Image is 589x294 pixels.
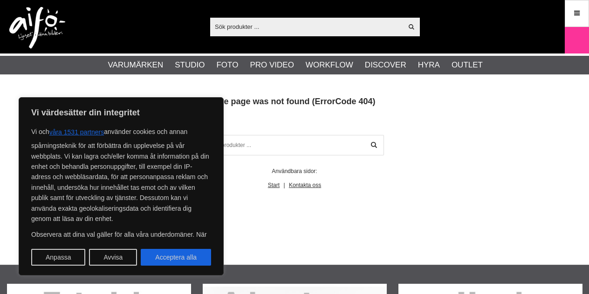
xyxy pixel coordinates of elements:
[31,249,85,266] button: Anpassa
[216,59,238,71] a: Foto
[418,59,440,71] a: Hyra
[268,182,280,188] a: Start
[108,59,164,71] a: Varumärken
[9,7,65,49] img: logo.png
[205,135,384,155] input: Sök produkter ...
[175,59,205,71] a: Studio
[141,249,211,266] button: Acceptera alla
[89,249,137,266] button: Avvisa
[363,135,384,155] a: Sök
[116,114,473,123] p: Page could not be found.
[49,124,104,140] button: våra 1531 partners
[19,97,224,275] div: Vi värdesätter din integritet
[289,182,321,188] a: Kontakta oss
[365,59,406,71] a: Discover
[31,107,211,118] p: Vi värdesätter din integritet
[31,229,211,292] p: Observera att dina val gäller för alla våra underdomäner. När du har gett ditt samtycke kommer en...
[452,59,483,71] a: Outlet
[272,168,317,174] span: Användbara sidor:
[210,20,403,33] input: Sök produkter ...
[31,124,211,224] p: Vi och använder cookies och annan spårningsteknik för att förbättra din upplevelse på vår webbpla...
[306,59,353,71] a: Workflow
[250,59,294,71] a: Pro Video
[116,96,473,107] h1: The page was not found (ErrorCode 404)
